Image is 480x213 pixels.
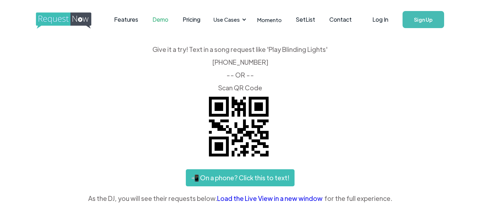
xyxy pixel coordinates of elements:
[289,9,322,31] a: SetList
[36,46,444,91] div: Give it a try! Text in a song request like 'Play Blinding Lights' ‍ [PHONE_NUMBER] -- OR -- ‍ Sca...
[217,193,324,204] a: Load the Live View in a new window
[107,9,145,31] a: Features
[145,9,176,31] a: Demo
[203,91,274,162] img: QR code
[36,193,444,204] div: As the DJ, you will see their requests below. for the full experience.
[36,12,104,29] img: requestnow logo
[186,169,295,186] a: 📲 On a phone? Click this to text!
[403,11,444,28] a: Sign Up
[36,12,89,27] a: home
[322,9,359,31] a: Contact
[214,16,240,23] div: Use Cases
[209,9,248,31] div: Use Cases
[365,7,395,32] a: Log In
[176,9,207,31] a: Pricing
[250,9,289,30] a: Momento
